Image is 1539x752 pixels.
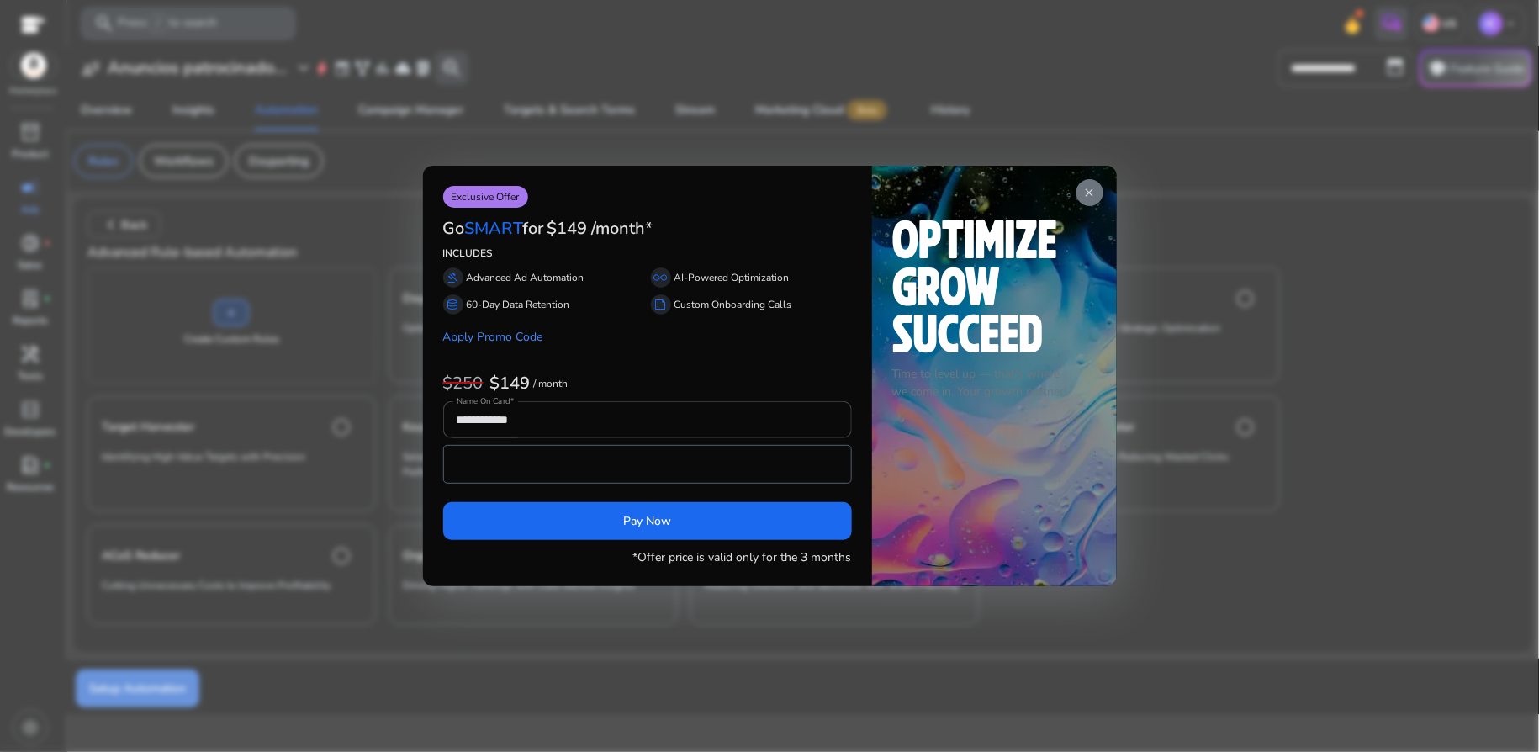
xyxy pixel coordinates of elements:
[465,217,523,240] span: SMART
[443,373,484,394] h3: $250
[654,298,668,311] span: summarize
[457,395,510,407] mat-label: Name On Card
[452,447,843,481] iframe: Secure payment input frame
[654,271,668,284] span: all_inclusive
[623,512,671,530] span: Pay Now
[633,548,852,566] p: *Offer price is valid only for the 3 months
[443,219,544,239] h3: Go for
[534,379,569,389] p: / month
[447,298,460,311] span: database
[490,372,531,395] b: $149
[447,271,460,284] span: gavel
[443,186,528,208] p: Exclusive Offer
[467,297,570,312] p: 60-Day Data Retention
[443,246,852,261] p: INCLUDES
[674,270,790,285] p: AI-Powered Optimization
[443,329,543,345] a: Apply Promo Code
[443,502,852,540] button: Pay Now
[1083,186,1097,199] span: close
[547,219,653,239] h3: $149 /month*
[674,297,792,312] p: Custom Onboarding Calls
[467,270,584,285] p: Advanced Ad Automation
[892,365,1097,400] p: Time to level up — that's where we come in. Your growth partner!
